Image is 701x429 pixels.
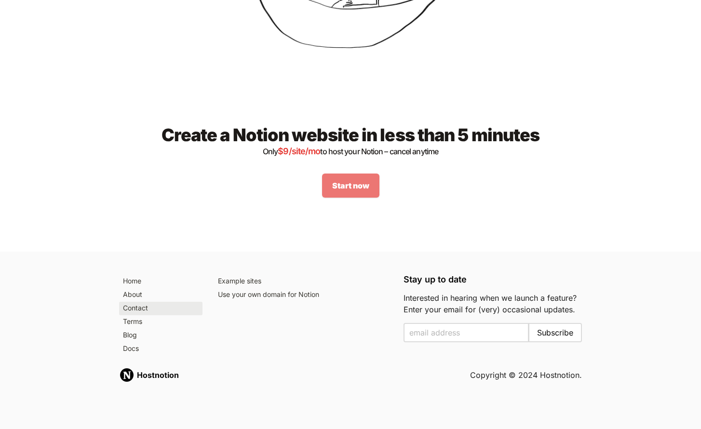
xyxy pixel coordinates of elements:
a: Blog [119,329,202,342]
a: Example sites [214,275,392,288]
a: Home [119,275,202,288]
strong: Hostnotion [137,370,179,380]
p: Interested in hearing when we launch a feature? Enter your email for (very) occasional updates. [404,292,582,315]
p: Only to host your Notion – cancel anytime [135,145,566,158]
h5: Copyright © 2024 Hostnotion. [470,369,582,381]
a: Docs [119,342,202,356]
a: About [119,288,202,302]
a: Start now [322,174,379,198]
img: Hostnotion logo [119,367,135,383]
span: $ 9 /site/mo [278,146,320,156]
h2: Create a Notion website in less than 5 minutes [135,125,566,158]
a: Contact [119,302,202,315]
h5: Stay up to date [404,275,582,284]
button: Subscribe [528,323,582,342]
input: Enter your email to subscribe to the email list and be notified when we launch [404,323,529,342]
a: Terms [119,315,202,329]
a: Use your own domain for Notion [214,288,392,302]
